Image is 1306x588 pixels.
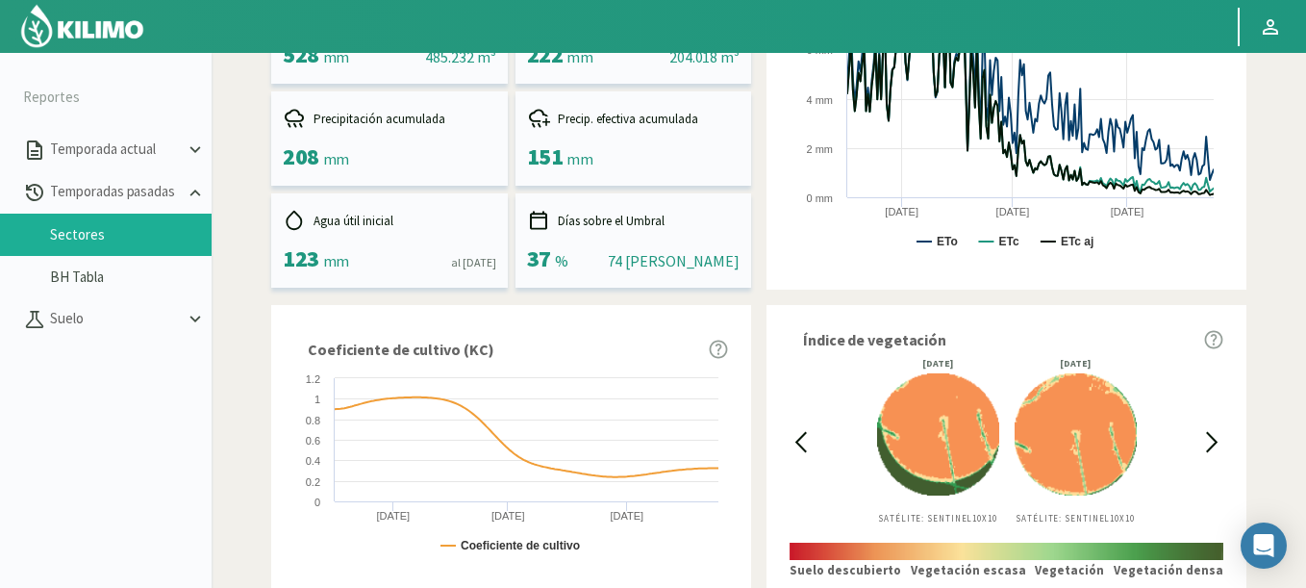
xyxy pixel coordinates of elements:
[803,328,946,351] span: Índice de vegetación
[46,139,185,161] p: Temporada actual
[1015,359,1137,369] div: [DATE]
[50,226,212,243] a: Sectores
[610,510,643,522] text: [DATE]
[283,243,319,273] span: 123
[807,94,834,106] text: 4 mm
[314,497,320,508] text: 0
[877,512,999,525] p: Satélite: Sentinel
[323,47,349,66] span: mm
[314,394,320,405] text: 1
[807,192,834,204] text: 0 mm
[451,254,495,271] div: al [DATE]
[885,206,918,217] text: [DATE]
[1114,561,1223,580] p: Vegetación densa
[515,193,752,288] kil-mini-card: report-summary-cards.DAYS_ABOVE_THRESHOLD
[271,193,508,288] kil-mini-card: report-summary-cards.INITIAL_USEFUL_WATER
[376,510,410,522] text: [DATE]
[306,455,320,467] text: 0.4
[323,251,349,270] span: mm
[527,243,551,273] span: 37
[46,308,185,330] p: Suelo
[566,47,592,66] span: mm
[1035,561,1104,580] p: Vegetación
[306,476,320,488] text: 0.2
[527,141,564,171] span: 151
[19,3,145,49] img: Kilimo
[306,415,320,426] text: 0.8
[566,149,592,168] span: mm
[515,91,752,186] kil-mini-card: report-summary-cards.ACCUMULATED_EFFECTIVE_PRECIPITATION
[271,91,508,186] kil-mini-card: report-summary-cards.ACCUMULATED_PRECIPITATION
[911,561,1026,580] p: Vegetación escasa
[527,39,564,69] span: 222
[877,369,999,499] img: bad47727-8ace-4579-b289-3ea44c58106e_-_sentinel_-_2025-03-18.png
[1110,513,1135,524] span: 10X10
[461,539,580,552] text: Coeficiente de cultivo
[877,359,999,369] div: [DATE]
[283,209,496,232] div: Agua útil inicial
[323,149,349,168] span: mm
[283,141,319,171] span: 208
[50,268,212,286] a: BH Tabla
[608,249,740,272] div: 74 [PERSON_NAME]
[790,561,901,580] p: Suelo descubierto
[283,107,496,130] div: Precipitación acumulada
[308,338,493,361] span: Coeficiente de cultivo (KC)
[972,513,997,524] span: 10X10
[807,143,834,155] text: 2 mm
[1241,523,1287,569] div: Open Intercom Messenger
[306,373,320,385] text: 1.2
[527,209,741,232] div: Días sobre el Umbral
[46,181,185,203] p: Temporadas pasadas
[283,39,319,69] span: 528
[998,235,1018,248] text: ETc
[1015,512,1137,525] p: Satélite: Sentinel
[555,251,568,270] span: %
[491,510,525,522] text: [DATE]
[1061,235,1093,248] text: ETc aj
[1015,369,1137,499] img: bad47727-8ace-4579-b289-3ea44c58106e_-_sentinel_-_2025-03-20.png
[669,45,740,68] div: 204.018 m³
[937,235,958,248] text: ETo
[996,206,1030,217] text: [DATE]
[790,543,1223,560] img: scale
[1111,206,1144,217] text: [DATE]
[306,435,320,447] text: 0.6
[527,107,741,130] div: Precip. efectiva acumulada
[425,45,495,68] div: 485.232 m³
